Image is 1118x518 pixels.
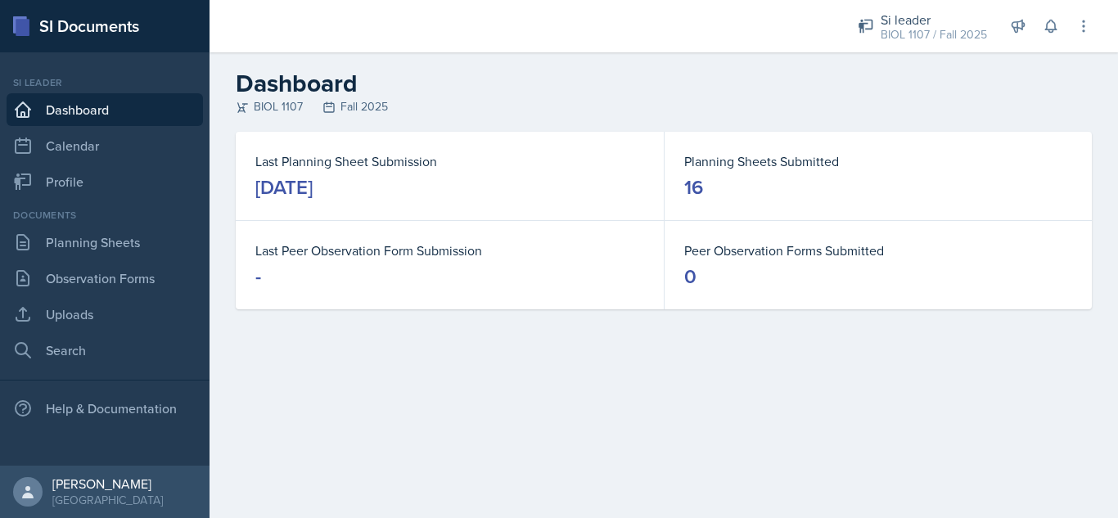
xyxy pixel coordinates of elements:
div: [PERSON_NAME] [52,475,163,492]
h2: Dashboard [236,69,1092,98]
dt: Last Planning Sheet Submission [255,151,644,171]
div: 16 [684,174,703,200]
div: 0 [684,264,696,290]
dt: Peer Observation Forms Submitted [684,241,1072,260]
div: Si leader [881,10,987,29]
div: Documents [7,208,203,223]
div: BIOL 1107 Fall 2025 [236,98,1092,115]
div: [DATE] [255,174,313,200]
dt: Last Peer Observation Form Submission [255,241,644,260]
dt: Planning Sheets Submitted [684,151,1072,171]
div: Si leader [7,75,203,90]
div: - [255,264,261,290]
div: Help & Documentation [7,392,203,425]
div: BIOL 1107 / Fall 2025 [881,26,987,43]
a: Profile [7,165,203,198]
div: [GEOGRAPHIC_DATA] [52,492,163,508]
a: Calendar [7,129,203,162]
a: Observation Forms [7,262,203,295]
a: Planning Sheets [7,226,203,259]
a: Uploads [7,298,203,331]
a: Dashboard [7,93,203,126]
a: Search [7,334,203,367]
